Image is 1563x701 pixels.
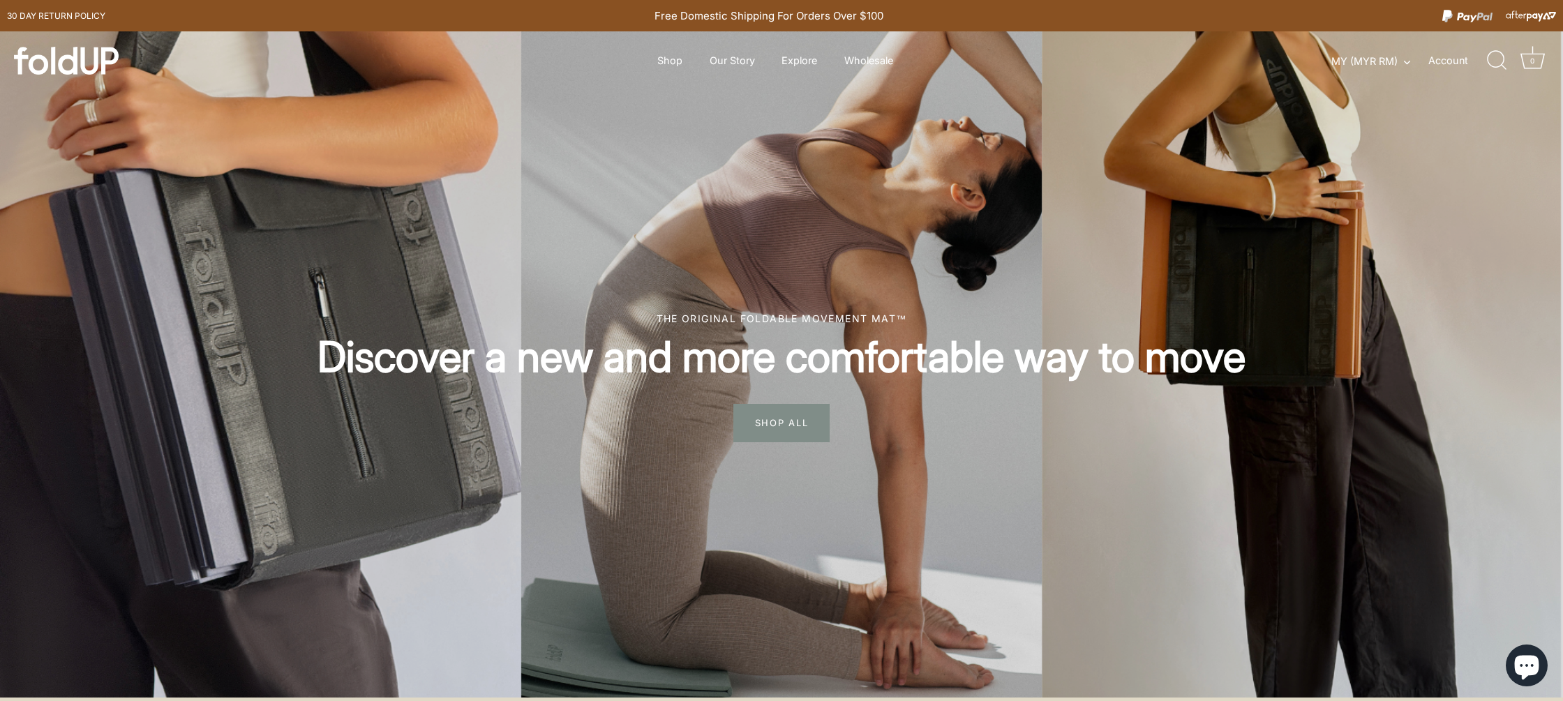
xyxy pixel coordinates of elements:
[1481,45,1512,76] a: Search
[1517,45,1548,76] a: Cart
[14,47,233,75] a: foldUP
[1502,645,1552,690] inbox-online-store-chat: Shopify online store chat
[697,47,767,74] a: Our Story
[1525,54,1539,68] div: 0
[623,47,927,74] div: Primary navigation
[645,47,695,74] a: Shop
[63,331,1500,383] h2: Discover a new and more comfortable way to move
[733,404,830,442] span: SHOP ALL
[63,311,1500,326] div: The original foldable movement mat™
[7,8,105,24] a: 30 day Return policy
[1331,55,1426,68] button: MY (MYR RM)
[1428,52,1493,69] a: Account
[14,47,119,75] img: foldUP
[770,47,830,74] a: Explore
[832,47,905,74] a: Wholesale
